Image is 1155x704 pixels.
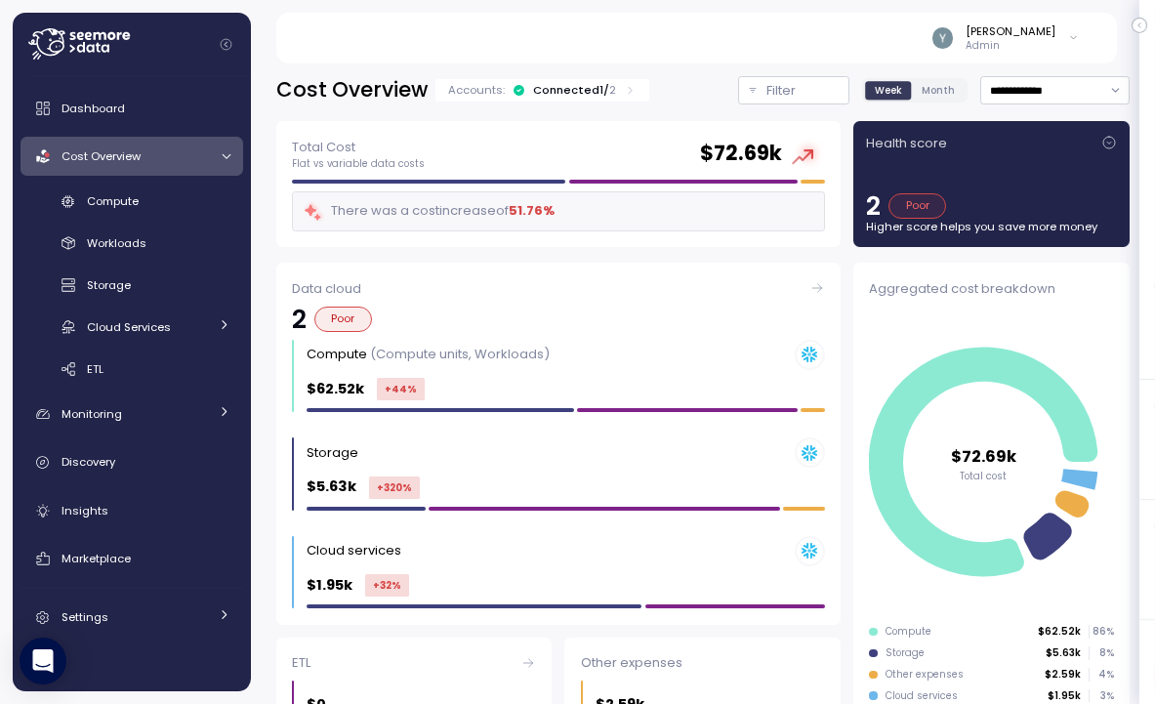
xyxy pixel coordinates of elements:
[21,539,243,578] a: Marketplace
[307,345,550,364] div: Compute
[581,653,825,673] div: Other expenses
[365,574,409,597] div: +32 %
[62,101,125,116] span: Dashboard
[21,89,243,128] a: Dashboard
[1090,689,1113,703] p: 3 %
[1090,646,1113,660] p: 8 %
[21,311,243,343] a: Cloud Services
[276,263,841,624] a: Data cloud2PoorCompute (Compute units, Workloads)$62.52k+44%Storage $5.63k+320%Cloud services $1....
[292,138,425,157] p: Total Cost
[738,76,849,104] button: Filter
[303,200,555,223] div: There was a cost increase of
[700,140,782,168] h2: $ 72.69k
[292,307,307,332] p: 2
[21,352,243,385] a: ETL
[866,134,947,153] p: Health score
[292,653,536,673] div: ETL
[20,638,66,684] div: Open Intercom Messenger
[62,454,115,470] span: Discovery
[307,476,356,498] p: $5.63k
[951,444,1017,467] tspan: $72.69k
[21,186,243,218] a: Compute
[62,406,122,422] span: Monitoring
[87,235,146,251] span: Workloads
[961,469,1008,481] tspan: Total cost
[869,279,1113,299] div: Aggregated cost breakdown
[1090,668,1113,682] p: 4 %
[21,599,243,638] a: Settings
[369,476,420,499] div: +320 %
[21,394,243,434] a: Monitoring
[307,574,352,597] p: $1.95k
[922,83,955,98] span: Month
[448,82,505,98] p: Accounts:
[62,148,141,164] span: Cost Overview
[866,193,881,219] p: 2
[62,503,108,518] span: Insights
[370,345,550,363] p: (Compute units, Workloads)
[377,378,425,400] div: +44 %
[62,551,131,566] span: Marketplace
[886,689,958,703] div: Cloud services
[62,609,108,625] span: Settings
[292,279,825,299] div: Data cloud
[435,79,649,102] div: Accounts:Connected1/2
[307,541,401,560] div: Cloud services
[276,76,428,104] h2: Cost Overview
[21,228,243,260] a: Workloads
[87,319,171,335] span: Cloud Services
[886,625,931,639] div: Compute
[21,491,243,530] a: Insights
[1045,668,1081,682] p: $2.59k
[1046,646,1081,660] p: $5.63k
[214,37,238,52] button: Collapse navigation
[292,157,425,171] p: Flat vs variable data costs
[307,443,358,463] div: Storage
[21,137,243,176] a: Cost Overview
[314,307,372,332] div: Poor
[886,668,964,682] div: Other expenses
[886,646,925,660] div: Storage
[932,27,953,48] img: ACg8ocKvqwnLMA34EL5-0z6HW-15kcrLxT5Mmx2M21tMPLYJnykyAQ=s96-c
[966,39,1055,53] p: Admin
[766,81,796,101] p: Filter
[609,82,616,98] p: 2
[1090,625,1113,639] p: 86 %
[866,219,1117,234] p: Higher score helps you save more money
[888,193,946,219] div: Poor
[875,83,902,98] span: Week
[533,82,616,98] div: Connected 1 /
[21,269,243,302] a: Storage
[87,361,103,377] span: ETL
[21,443,243,482] a: Discovery
[966,23,1055,39] div: [PERSON_NAME]
[509,201,555,221] div: 51.76 %
[87,193,139,209] span: Compute
[87,277,131,293] span: Storage
[1038,625,1081,639] p: $62.52k
[1048,689,1081,703] p: $1.95k
[307,378,364,400] p: $62.52k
